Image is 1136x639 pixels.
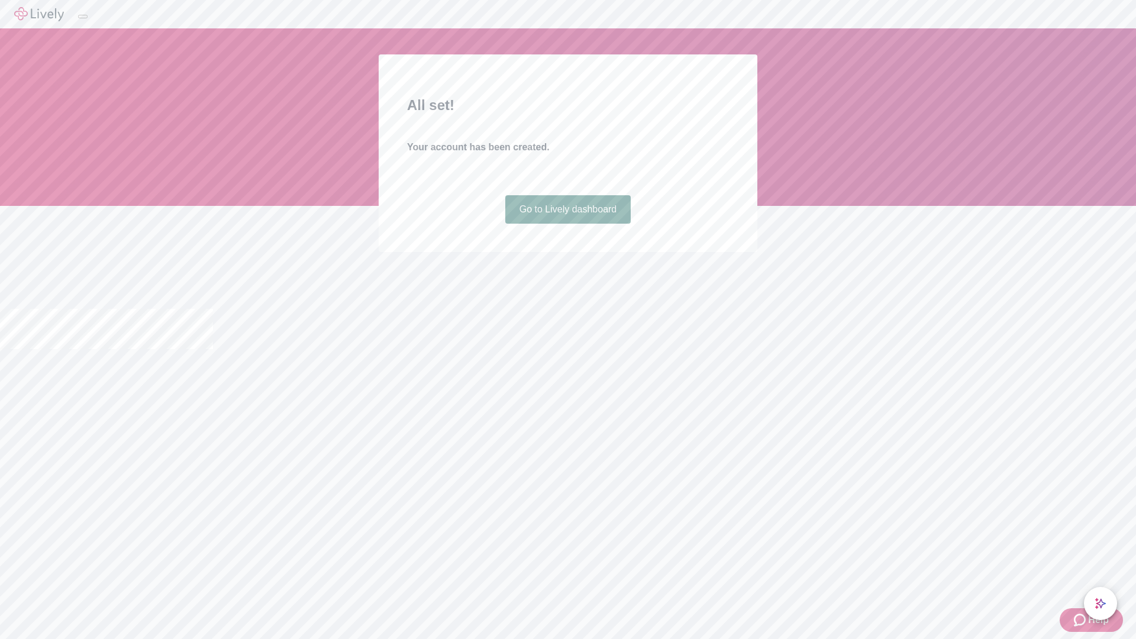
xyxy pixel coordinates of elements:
[1095,598,1106,609] svg: Lively AI Assistant
[1084,587,1117,620] button: chat
[78,15,88,18] button: Log out
[1074,613,1088,627] svg: Zendesk support icon
[407,95,729,116] h2: All set!
[1060,608,1123,632] button: Zendesk support iconHelp
[407,140,729,154] h4: Your account has been created.
[505,195,631,224] a: Go to Lively dashboard
[1088,613,1109,627] span: Help
[14,7,64,21] img: Lively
